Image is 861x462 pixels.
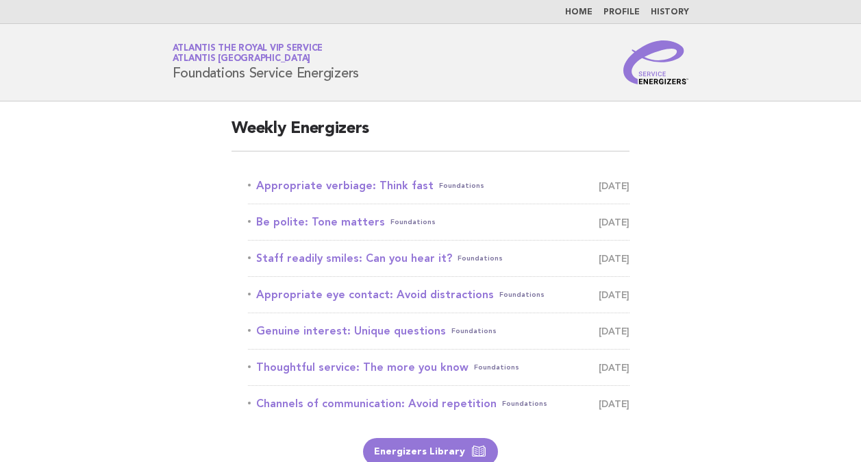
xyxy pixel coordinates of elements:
span: [DATE] [599,321,629,341]
span: Foundations [474,358,519,377]
img: Service Energizers [623,40,689,84]
span: [DATE] [599,285,629,304]
h2: Weekly Energizers [232,118,629,151]
span: [DATE] [599,358,629,377]
span: Foundations [439,176,484,195]
a: Channels of communication: Avoid repetitionFoundations [DATE] [248,394,629,413]
a: Thoughtful service: The more you knowFoundations [DATE] [248,358,629,377]
a: Appropriate verbiage: Think fastFoundations [DATE] [248,176,629,195]
a: Profile [603,8,640,16]
a: History [651,8,689,16]
span: Foundations [502,394,547,413]
a: Home [565,8,592,16]
span: Foundations [451,321,497,341]
span: [DATE] [599,394,629,413]
a: Atlantis the Royal VIP ServiceAtlantis [GEOGRAPHIC_DATA] [173,44,323,63]
span: [DATE] [599,249,629,268]
a: Genuine interest: Unique questionsFoundations [DATE] [248,321,629,341]
a: Be polite: Tone mattersFoundations [DATE] [248,212,629,232]
span: [DATE] [599,212,629,232]
span: Atlantis [GEOGRAPHIC_DATA] [173,55,311,64]
a: Appropriate eye contact: Avoid distractionsFoundations [DATE] [248,285,629,304]
span: Foundations [499,285,545,304]
span: Foundations [390,212,436,232]
span: Foundations [458,249,503,268]
span: [DATE] [599,176,629,195]
a: Staff readily smiles: Can you hear it?Foundations [DATE] [248,249,629,268]
h1: Foundations Service Energizers [173,45,360,80]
